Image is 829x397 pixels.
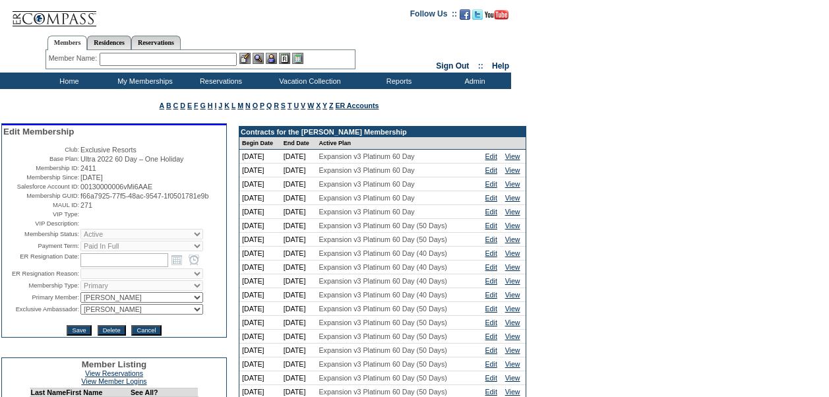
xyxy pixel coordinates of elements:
[485,180,497,188] a: Edit
[505,249,520,257] a: View
[3,241,79,251] td: Payment Term:
[180,102,185,109] a: D
[166,102,171,109] a: B
[319,277,447,285] span: Expansion v3 Platinum 60 Day (40 Days)
[485,194,497,202] a: Edit
[281,357,317,371] td: [DATE]
[281,102,286,109] a: S
[485,388,497,396] a: Edit
[224,102,230,109] a: K
[253,102,258,109] a: O
[281,371,317,385] td: [DATE]
[245,102,251,109] a: N
[239,260,281,274] td: [DATE]
[257,73,359,89] td: Vacation Collection
[3,280,79,291] td: Membership Type:
[239,371,281,385] td: [DATE]
[187,253,201,267] a: Open the time view popup.
[505,360,520,368] a: View
[106,73,181,89] td: My Memberships
[3,201,79,209] td: MAUL ID:
[47,36,88,50] a: Members
[3,192,79,200] td: Membership GUID:
[485,305,497,313] a: Edit
[181,73,257,89] td: Reservations
[3,304,79,315] td: Exclusive Ambassador:
[85,369,143,377] a: View Reservations
[239,288,281,302] td: [DATE]
[281,344,317,357] td: [DATE]
[505,277,520,285] a: View
[435,73,511,89] td: Admin
[231,102,235,109] a: L
[505,346,520,354] a: View
[505,208,520,216] a: View
[239,302,281,316] td: [DATE]
[239,233,281,247] td: [DATE]
[3,164,79,172] td: Membership ID:
[319,194,415,202] span: Expansion v3 Platinum 60 Day
[359,73,435,89] td: Reports
[131,388,158,397] td: See All?
[80,164,96,172] span: 2411
[319,332,447,340] span: Expansion v3 Platinum 60 Day (50 Days)
[505,166,520,174] a: View
[505,194,520,202] a: View
[239,177,281,191] td: [DATE]
[281,302,317,316] td: [DATE]
[505,332,520,340] a: View
[239,247,281,260] td: [DATE]
[3,127,74,137] span: Edit Membership
[80,146,137,154] span: Exclusive Resorts
[319,166,415,174] span: Expansion v3 Platinum 60 Day
[239,219,281,233] td: [DATE]
[485,249,497,257] a: Edit
[485,235,497,243] a: Edit
[239,316,281,330] td: [DATE]
[200,102,205,109] a: G
[3,210,79,218] td: VIP Type:
[485,152,497,160] a: Edit
[87,36,131,49] a: Residences
[3,146,79,154] td: Club:
[266,102,272,109] a: Q
[319,222,447,229] span: Expansion v3 Platinum 60 Day (50 Days)
[505,374,520,382] a: View
[485,319,497,326] a: Edit
[3,183,79,191] td: Salesforce Account ID:
[239,127,526,137] td: Contracts for the [PERSON_NAME] Membership
[239,164,281,177] td: [DATE]
[80,192,208,200] span: f66a7925-77f5-48ac-9547-1f0501781e9b
[281,137,317,150] td: End Date
[319,346,447,354] span: Expansion v3 Platinum 60 Day (50 Days)
[485,13,508,21] a: Subscribe to our YouTube Channel
[208,102,213,109] a: H
[319,249,447,257] span: Expansion v3 Platinum 60 Day (40 Days)
[319,374,447,382] span: Expansion v3 Platinum 60 Day (50 Days)
[281,274,317,288] td: [DATE]
[239,274,281,288] td: [DATE]
[239,150,281,164] td: [DATE]
[288,102,292,109] a: T
[80,155,183,163] span: Ultra 2022 60 Day – One Holiday
[66,388,131,397] td: First Name
[319,208,415,216] span: Expansion v3 Platinum 60 Day
[281,219,317,233] td: [DATE]
[472,13,483,21] a: Follow us on Twitter
[319,305,447,313] span: Expansion v3 Platinum 60 Day (50 Days)
[492,61,509,71] a: Help
[485,291,497,299] a: Edit
[3,229,79,239] td: Membership Status:
[281,177,317,191] td: [DATE]
[194,102,199,109] a: F
[460,9,470,20] img: Become our fan on Facebook
[237,102,243,109] a: M
[281,288,317,302] td: [DATE]
[81,377,146,385] a: View Member Logins
[472,9,483,20] img: Follow us on Twitter
[281,233,317,247] td: [DATE]
[281,205,317,219] td: [DATE]
[319,388,447,396] span: Expansion v3 Platinum 60 Day (50 Days)
[485,346,497,354] a: Edit
[505,180,520,188] a: View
